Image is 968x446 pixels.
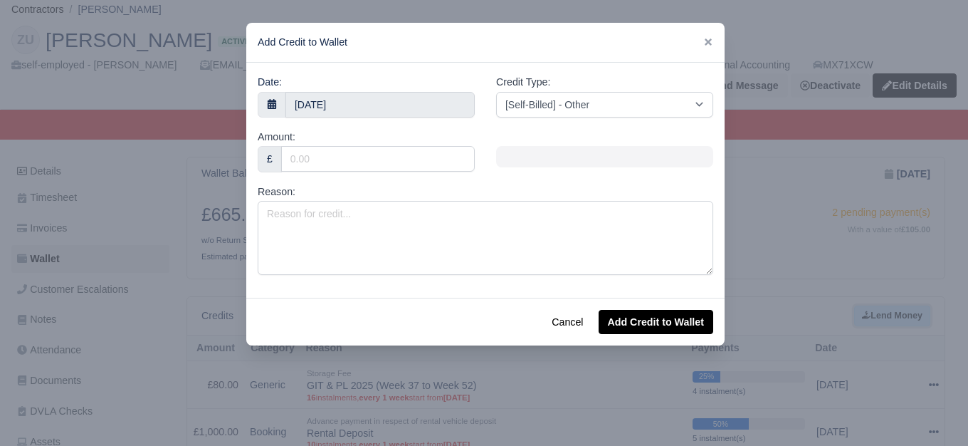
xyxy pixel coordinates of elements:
label: Credit Type: [496,74,550,90]
label: Date: [258,74,282,90]
iframe: Chat Widget [897,378,968,446]
div: Add Credit to Wallet [246,23,725,63]
button: Cancel [542,310,592,334]
label: Amount: [258,129,295,145]
div: £ [258,146,282,172]
label: Reason: [258,184,295,200]
button: Add Credit to Wallet [599,310,713,334]
input: 0.00 [281,146,475,172]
